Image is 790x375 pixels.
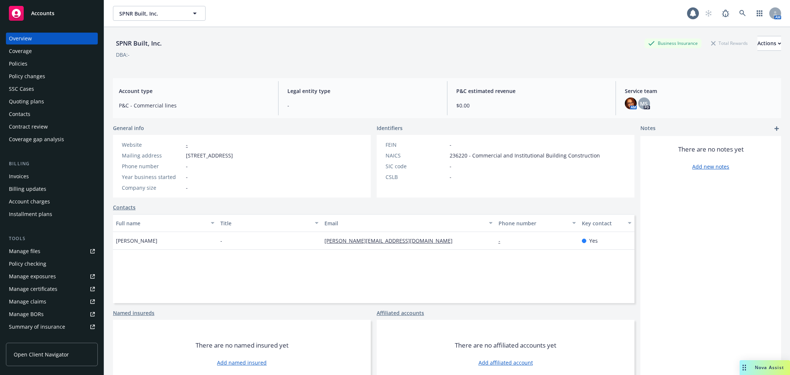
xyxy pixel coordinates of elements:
div: Phone number [122,162,183,170]
div: Manage exposures [9,271,56,282]
a: Switch app [752,6,767,21]
div: NAICS [386,152,447,159]
a: Search [735,6,750,21]
a: - [186,141,188,148]
div: Full name [116,219,206,227]
a: add [772,124,781,133]
div: Overview [9,33,32,44]
span: - [186,184,188,192]
span: - [186,173,188,181]
div: Coverage gap analysis [9,133,64,145]
div: Account charges [9,196,50,208]
a: Manage certificates [6,283,98,295]
span: Identifiers [377,124,403,132]
a: Policy checking [6,258,98,270]
div: Contract review [9,121,48,133]
a: Manage claims [6,296,98,308]
a: Invoices [6,170,98,182]
a: SSC Cases [6,83,98,95]
div: Contacts [9,108,30,120]
div: Manage claims [9,296,46,308]
span: Nova Assist [755,364,784,371]
div: Installment plans [9,208,52,220]
div: Invoices [9,170,29,182]
span: MS [640,100,648,107]
a: Add named insured [217,359,267,366]
a: Manage files [6,245,98,257]
div: Quoting plans [9,96,44,107]
div: Year business started [122,173,183,181]
a: Summary of insurance [6,321,98,333]
div: Key contact [582,219,623,227]
button: Title [217,214,322,232]
div: Email [324,219,484,227]
a: Named insureds [113,309,154,317]
span: P&C estimated revenue [456,87,607,95]
span: There are no notes yet [678,145,744,154]
div: Company size [122,184,183,192]
span: - [287,102,438,109]
span: There are no affiliated accounts yet [455,341,556,350]
div: Summary of insurance [9,321,65,333]
a: Quoting plans [6,96,98,107]
a: Overview [6,33,98,44]
a: Manage exposures [6,271,98,282]
div: Phone number [499,219,568,227]
span: There are no named insured yet [196,341,289,350]
a: Start snowing [701,6,716,21]
a: Contacts [113,203,136,211]
a: Add new notes [692,163,729,170]
a: Account charges [6,196,98,208]
div: Policies [9,58,27,70]
a: Billing updates [6,183,98,195]
span: [STREET_ADDRESS] [186,152,233,159]
button: Phone number [496,214,579,232]
a: Add affiliated account [479,359,533,366]
span: - [450,173,451,181]
div: Title [220,219,311,227]
a: Installment plans [6,208,98,220]
span: - [186,162,188,170]
div: Policy changes [9,70,45,82]
div: CSLB [386,173,447,181]
span: - [220,237,222,245]
span: - [450,162,451,170]
div: Manage BORs [9,308,44,320]
button: SPNR Built, Inc. [113,6,206,21]
span: Account type [119,87,269,95]
span: $0.00 [456,102,607,109]
span: Yes [589,237,598,245]
div: SIC code [386,162,447,170]
span: 236220 - Commercial and Institutional Building Construction [450,152,600,159]
span: Accounts [31,10,54,16]
span: [PERSON_NAME] [116,237,157,245]
span: Notes [640,124,656,133]
span: Legal entity type [287,87,438,95]
span: SPNR Built, Inc. [119,10,183,17]
span: General info [113,124,144,132]
button: Actions [757,36,781,51]
div: Business Insurance [644,39,701,48]
a: Coverage gap analysis [6,133,98,145]
a: Affiliated accounts [377,309,424,317]
div: Website [122,141,183,149]
div: Policy checking [9,258,46,270]
span: Service team [625,87,775,95]
div: DBA: - [116,51,130,59]
button: Key contact [579,214,634,232]
div: Billing [6,160,98,167]
a: Accounts [6,3,98,24]
div: SPNR Built, Inc. [113,39,165,48]
div: Tools [6,235,98,242]
img: photo [625,97,637,109]
span: - [450,141,451,149]
div: Total Rewards [707,39,751,48]
a: Coverage [6,45,98,57]
span: P&C - Commercial lines [119,102,269,109]
div: Drag to move [740,360,749,375]
div: Coverage [9,45,32,57]
a: - [499,237,506,244]
a: [PERSON_NAME][EMAIL_ADDRESS][DOMAIN_NAME] [324,237,459,244]
button: Nova Assist [740,360,790,375]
